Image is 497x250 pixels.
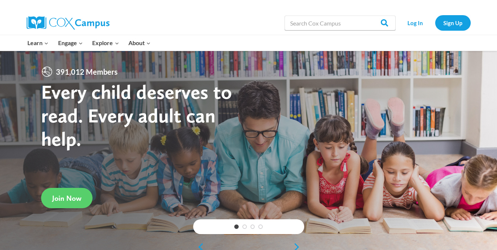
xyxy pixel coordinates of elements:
[23,35,155,51] nav: Primary Navigation
[399,15,431,30] a: Log In
[41,188,93,208] a: Join Now
[128,38,151,48] span: About
[435,15,471,30] a: Sign Up
[52,194,81,203] span: Join Now
[58,38,83,48] span: Engage
[258,224,263,229] a: 4
[285,16,396,30] input: Search Cox Campus
[242,224,247,229] a: 2
[234,224,239,229] a: 1
[53,66,121,78] span: 391,012 Members
[27,38,48,48] span: Learn
[399,15,471,30] nav: Secondary Navigation
[251,224,255,229] a: 3
[92,38,119,48] span: Explore
[27,16,110,30] img: Cox Campus
[41,80,232,151] strong: Every child deserves to read. Every adult can help.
